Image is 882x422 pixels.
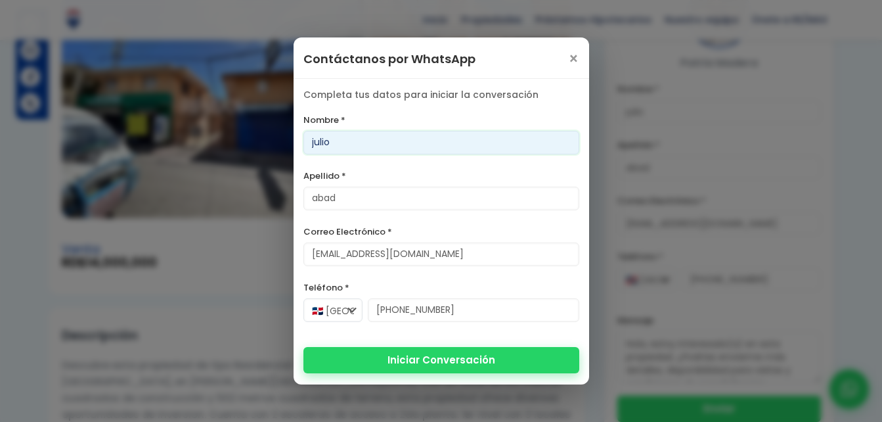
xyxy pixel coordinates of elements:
[303,47,475,70] h3: Contáctanos por WhatsApp
[303,347,579,373] button: Iniciar Conversación
[303,168,579,184] label: Apellido *
[368,298,579,322] input: 123-456-7890
[303,112,579,128] label: Nombre *
[568,51,579,67] span: ×
[303,223,579,240] label: Correo Electrónico *
[303,279,579,296] label: Teléfono *
[303,89,579,102] p: Completa tus datos para iniciar la conversación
